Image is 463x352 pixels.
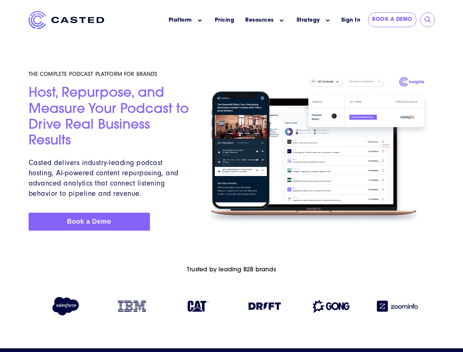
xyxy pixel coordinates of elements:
[377,301,418,312] img: Zoominfo logo
[67,218,111,225] span: Book a Demo
[368,12,416,27] a: Book a Demo
[115,11,337,30] nav: Main menu
[201,73,434,228] img: Homepage Hero
[188,301,209,312] img: Caterpillar logo
[29,158,179,198] span: Casted delivers industry-leading podcast hosting, AI-powered content repurposing, and advanced an...
[29,70,193,78] h5: THE COMPLETE PODCAST PLATFORM FOR BRANDS
[29,11,104,29] img: Casted_Logo_Horizontal_FullColor_PUR_BLUE
[29,213,150,231] a: Book a Demo
[245,16,274,24] a: Resources
[337,12,365,28] a: Sign In
[29,86,193,149] h2: Host, Repurpose, and Measure Your Podcast to Drive Real Business Results
[424,16,431,23] input: Submit
[297,16,320,24] a: Strategy
[29,267,435,274] h6: Trusted by leading B2B brands
[169,16,192,24] a: Platform
[118,301,146,312] img: IBM logo
[313,300,349,313] img: Gong logo
[49,297,82,315] img: Salesforce logo
[249,302,281,310] img: Drift logo
[215,16,235,24] a: Pricing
